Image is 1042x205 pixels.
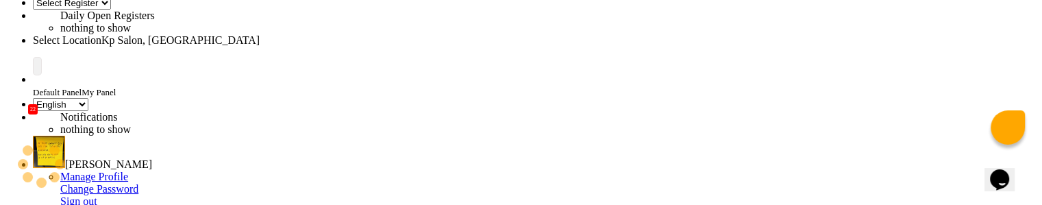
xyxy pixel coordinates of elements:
[984,150,1028,191] iframe: chat widget
[60,111,403,123] div: Notifications
[60,183,138,195] a: Change Password
[60,22,403,34] li: nothing to show
[82,87,116,97] span: My Panel
[65,158,152,170] span: [PERSON_NAME]
[60,10,403,22] div: Daily Open Registers
[28,104,38,114] span: 22
[60,171,128,182] a: Manage Profile
[60,123,403,136] li: nothing to show
[33,87,82,97] span: Default Panel
[33,136,65,168] img: Dhiraj Mokal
